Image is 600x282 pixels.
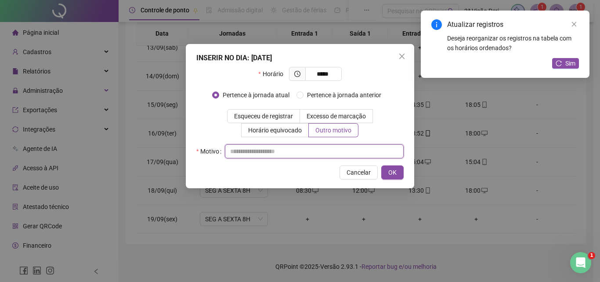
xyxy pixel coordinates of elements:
[431,19,442,30] span: info-circle
[565,59,575,68] span: Sim
[340,165,378,179] button: Cancelar
[571,21,577,27] span: close
[248,127,302,134] span: Horário equivocado
[570,252,591,273] iframe: Intercom live chat
[398,53,405,60] span: close
[258,67,289,81] label: Horário
[395,49,409,63] button: Close
[234,113,293,120] span: Esqueceu de registrar
[447,33,579,53] div: Deseja reorganizar os registros na tabela com os horários ordenados?
[388,168,397,177] span: OK
[196,144,225,158] label: Motivo
[219,90,293,100] span: Pertence à jornada atual
[588,252,595,259] span: 1
[196,53,404,63] div: INSERIR NO DIA : [DATE]
[556,60,562,66] span: reload
[552,58,579,69] button: Sim
[307,113,366,120] span: Excesso de marcação
[569,19,579,29] a: Close
[447,19,579,30] div: Atualizar registros
[294,71,300,77] span: clock-circle
[304,90,385,100] span: Pertence à jornada anterior
[381,165,404,179] button: OK
[315,127,351,134] span: Outro motivo
[347,168,371,177] span: Cancelar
